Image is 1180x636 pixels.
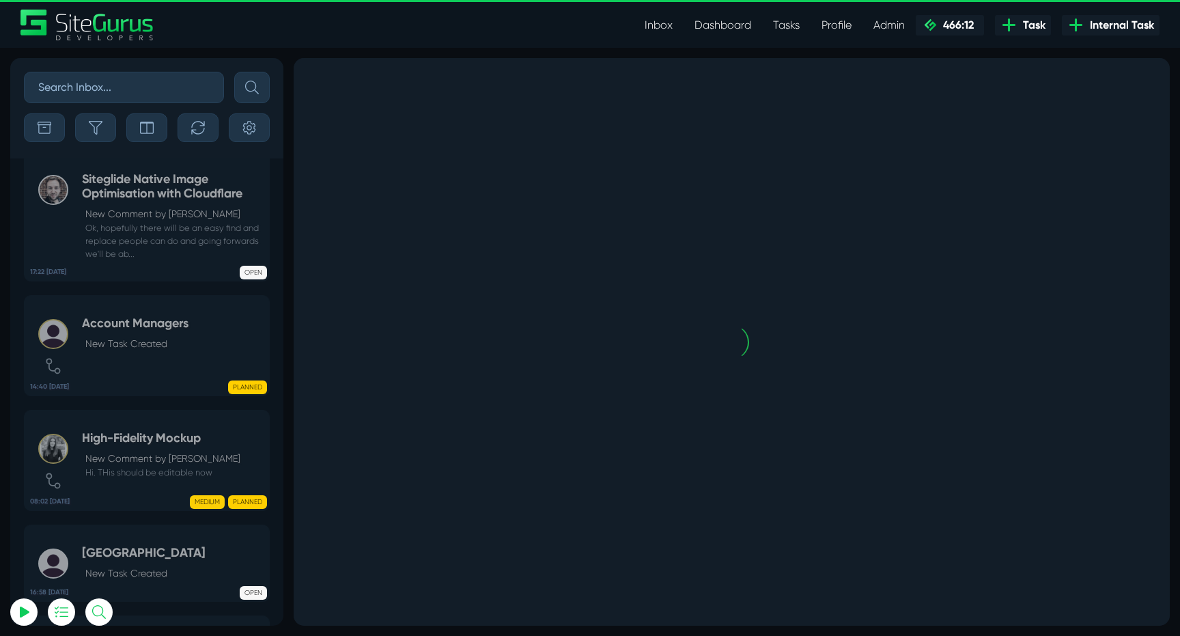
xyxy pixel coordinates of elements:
[634,12,684,39] a: Inbox
[82,546,206,561] h5: [GEOGRAPHIC_DATA]
[85,566,206,581] p: New Task Created
[44,241,195,270] button: Log In
[30,267,66,277] b: 17:22 [DATE]
[190,495,225,509] span: MEDIUM
[24,295,270,396] a: 14:40 [DATE] Account ManagersNew Task Created PLANNED
[228,495,267,509] span: PLANNED
[1017,17,1045,33] span: Task
[82,466,240,479] small: Hi. THis should be editable now
[85,207,262,221] p: New Comment by [PERSON_NAME]
[24,410,270,511] a: 08:02 [DATE] High-Fidelity MockupNew Comment by [PERSON_NAME] Hi. THis should be editable now MED...
[82,316,188,331] h5: Account Managers
[916,15,984,36] a: 466:12
[938,18,974,31] span: 466:12
[240,586,267,600] span: OPEN
[44,161,195,191] input: Email
[82,221,262,261] small: Ok, hopefully there will be an easy find and replace people can do and going forwards we'll be ab...
[24,72,224,103] input: Search Inbox...
[20,10,154,40] a: SiteGurus
[24,525,270,602] a: 16:58 [DATE] [GEOGRAPHIC_DATA]New Task Created OPEN
[20,10,154,40] img: Sitegurus Logo
[85,337,188,351] p: New Task Created
[82,431,240,446] h5: High-Fidelity Mockup
[811,12,862,39] a: Profile
[862,12,916,39] a: Admin
[30,382,69,392] b: 14:40 [DATE]
[30,587,68,598] b: 16:58 [DATE]
[30,497,70,507] b: 08:02 [DATE]
[1062,15,1160,36] a: Internal Task
[1084,17,1154,33] span: Internal Task
[240,266,267,279] span: OPEN
[684,12,762,39] a: Dashboard
[24,151,270,282] a: 17:22 [DATE] Siteglide Native Image Optimisation with CloudflareNew Comment by [PERSON_NAME] Ok, ...
[85,452,240,466] p: New Comment by [PERSON_NAME]
[995,15,1051,36] a: Task
[228,381,267,394] span: PLANNED
[762,12,811,39] a: Tasks
[82,172,262,202] h5: Siteglide Native Image Optimisation with Cloudflare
